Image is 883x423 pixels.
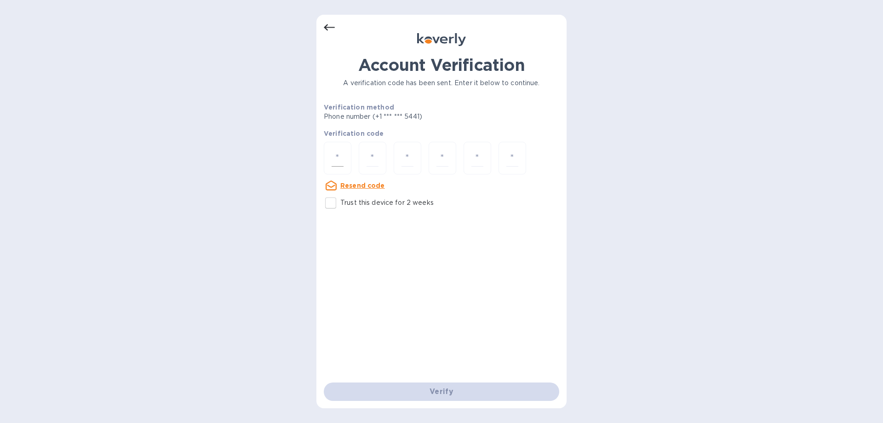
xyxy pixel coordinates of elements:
h1: Account Verification [324,55,559,75]
u: Resend code [340,182,385,189]
b: Verification method [324,104,394,111]
p: Verification code [324,129,559,138]
p: A verification code has been sent. Enter it below to continue. [324,78,559,88]
p: Trust this device for 2 weeks [340,198,434,208]
p: Phone number (+1 *** *** 5441) [324,112,493,122]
